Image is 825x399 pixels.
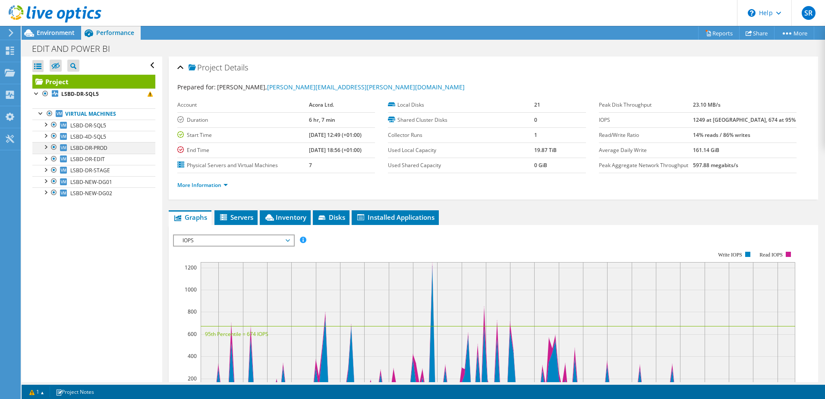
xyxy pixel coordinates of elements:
[388,131,534,139] label: Collector Runs
[599,131,693,139] label: Read/Write Ratio
[177,131,309,139] label: Start Time
[96,28,134,37] span: Performance
[309,131,362,139] b: [DATE] 12:49 (+01:00)
[693,101,721,108] b: 23.10 MB/s
[32,75,155,89] a: Project
[177,181,228,189] a: More Information
[388,116,534,124] label: Shared Cluster Disks
[70,122,106,129] span: LSBD-DR-SQL5
[32,187,155,199] a: LSBD-NEW-DG02
[188,308,197,315] text: 800
[224,62,248,73] span: Details
[70,178,112,186] span: LSBD-NEW-DG01
[718,252,742,258] text: Write IOPS
[177,161,309,170] label: Physical Servers and Virtual Machines
[599,116,693,124] label: IOPS
[28,44,123,54] h1: EDIT AND POWER BI
[599,101,693,109] label: Peak Disk Throughput
[32,154,155,165] a: LSBD-DR-EDIT
[693,131,750,139] b: 14% reads / 86% writes
[70,167,110,174] span: LSBD-DR-STAGE
[70,133,106,140] span: LSBD-4D-SQL5
[177,83,216,91] label: Prepared for:
[693,146,719,154] b: 161.14 GiB
[188,375,197,382] text: 200
[309,161,312,169] b: 7
[739,26,775,40] a: Share
[50,386,100,397] a: Project Notes
[693,161,738,169] b: 597.88 megabits/s
[205,330,268,338] text: 95th Percentile = 674 IOPS
[32,120,155,131] a: LSBD-DR-SQL5
[599,146,693,155] label: Average Daily Write
[32,176,155,187] a: LSBD-NEW-DG01
[534,161,547,169] b: 0 GiB
[23,386,50,397] a: 1
[309,116,335,123] b: 6 hr, 7 min
[317,213,345,222] span: Disks
[177,101,309,109] label: Account
[309,101,334,108] b: Acora Ltd.
[388,161,534,170] label: Used Shared Capacity
[698,26,740,40] a: Reports
[37,28,75,37] span: Environment
[177,146,309,155] label: End Time
[32,89,155,100] a: LSBD-DR-SQL5
[189,63,222,72] span: Project
[219,213,253,222] span: Servers
[217,83,465,91] span: [PERSON_NAME],
[178,235,289,246] span: IOPS
[70,155,105,163] span: LSBD-DR-EDIT
[185,264,197,271] text: 1200
[32,131,155,142] a: LSBD-4D-SQL5
[32,108,155,120] a: Virtual Machines
[534,101,540,108] b: 21
[188,352,197,360] text: 400
[759,252,783,258] text: Read IOPS
[61,90,99,98] b: LSBD-DR-SQL5
[774,26,814,40] a: More
[534,146,557,154] b: 19.87 TiB
[356,213,435,222] span: Installed Applications
[32,142,155,153] a: LSBD-DR-PROD
[388,101,534,109] label: Local Disks
[748,9,756,17] svg: \n
[802,6,816,20] span: SR
[173,213,207,222] span: Graphs
[534,131,537,139] b: 1
[693,116,796,123] b: 1249 at [GEOGRAPHIC_DATA], 674 at 95%
[32,165,155,176] a: LSBD-DR-STAGE
[309,146,362,154] b: [DATE] 18:56 (+01:00)
[264,213,306,222] span: Inventory
[188,330,197,338] text: 600
[388,146,534,155] label: Used Local Capacity
[70,144,107,152] span: LSBD-DR-PROD
[177,116,309,124] label: Duration
[599,161,693,170] label: Peak Aggregate Network Throughput
[267,83,465,91] a: [PERSON_NAME][EMAIL_ADDRESS][PERSON_NAME][DOMAIN_NAME]
[185,286,197,293] text: 1000
[534,116,537,123] b: 0
[70,190,112,197] span: LSBD-NEW-DG02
